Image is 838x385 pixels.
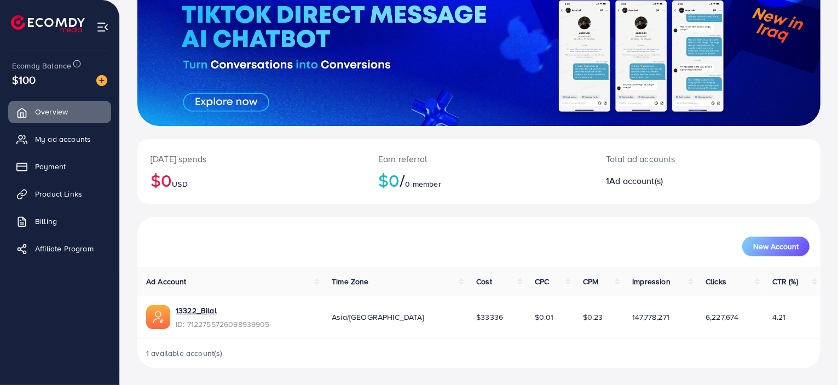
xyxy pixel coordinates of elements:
[146,305,170,329] img: ic-ads-acc.e4c84228.svg
[583,312,603,323] span: $0.23
[476,276,492,287] span: Cost
[35,106,68,117] span: Overview
[632,276,671,287] span: Impression
[35,243,94,254] span: Affiliate Program
[176,305,270,316] a: 13322_Bilal
[11,15,85,32] img: logo
[583,276,598,287] span: CPM
[8,210,111,232] a: Billing
[146,348,223,359] span: 1 available account(s)
[8,183,111,205] a: Product Links
[791,336,830,377] iframe: Chat
[535,276,549,287] span: CPC
[35,216,57,227] span: Billing
[151,170,352,191] h2: $0
[753,243,799,250] span: New Account
[378,170,580,191] h2: $0
[332,276,368,287] span: Time Zone
[176,319,270,330] span: ID: 7122755726098939905
[706,312,738,323] span: 6,227,674
[146,276,187,287] span: Ad Account
[8,156,111,177] a: Payment
[172,179,187,189] span: USD
[772,312,786,323] span: 4.21
[606,176,750,186] h2: 1
[742,237,810,256] button: New Account
[96,21,109,33] img: menu
[96,75,107,86] img: image
[406,179,441,189] span: 0 member
[12,60,71,71] span: Ecomdy Balance
[609,175,663,187] span: Ad account(s)
[476,312,503,323] span: $33336
[8,128,111,150] a: My ad accounts
[772,276,798,287] span: CTR (%)
[535,312,554,323] span: $0.01
[632,312,669,323] span: 147,778,271
[606,152,750,165] p: Total ad accounts
[332,312,424,323] span: Asia/[GEOGRAPHIC_DATA]
[8,101,111,123] a: Overview
[35,188,82,199] span: Product Links
[400,168,405,193] span: /
[35,134,91,145] span: My ad accounts
[8,238,111,260] a: Affiliate Program
[706,276,726,287] span: Clicks
[11,70,37,89] span: $100
[378,152,580,165] p: Earn referral
[35,161,66,172] span: Payment
[151,152,352,165] p: [DATE] spends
